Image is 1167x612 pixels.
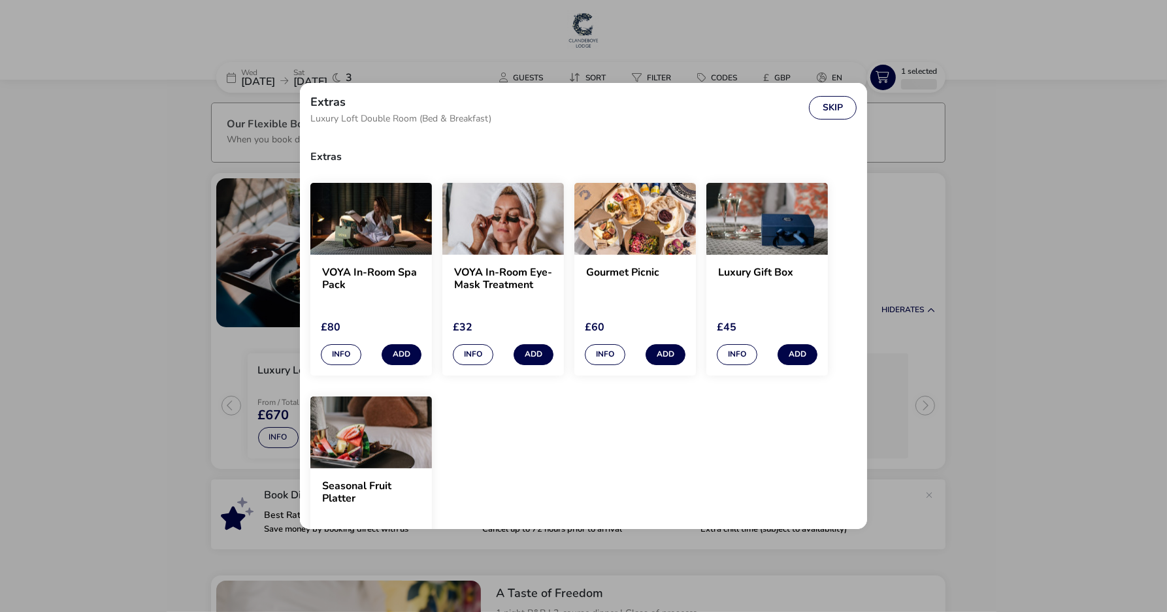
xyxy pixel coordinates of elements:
[585,344,625,365] button: Info
[300,83,867,530] div: extras selection modal
[382,344,421,365] button: Add
[310,96,346,108] h2: Extras
[514,344,553,365] button: Add
[453,320,472,334] span: £32
[718,266,816,291] h2: Luxury Gift Box
[717,344,757,365] button: Info
[717,320,736,334] span: £45
[585,320,604,334] span: £60
[453,344,493,365] button: Info
[809,96,857,120] button: Skip
[778,344,817,365] button: Add
[646,344,685,365] button: Add
[454,266,552,291] h2: VOYA In-Room Eye-Mask Treatment
[321,320,340,334] span: £80
[586,266,684,291] h2: Gourmet Picnic
[322,480,420,505] h2: Seasonal Fruit Platter
[322,266,420,291] h2: VOYA In-Room Spa Pack
[310,114,491,123] span: Luxury Loft Double Room (Bed & Breakfast)
[321,344,361,365] button: Info
[310,141,857,172] h3: Extras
